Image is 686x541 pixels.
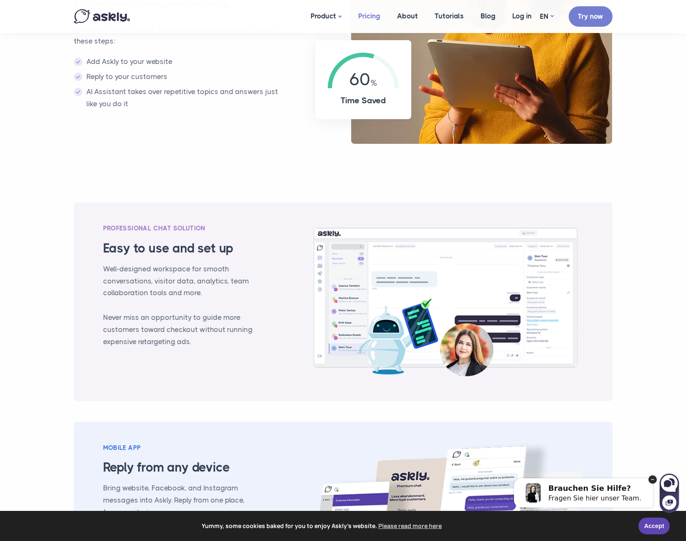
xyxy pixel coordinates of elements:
[12,520,633,532] span: Yummy, some cookies baked for you to enjoy Askly's website.
[74,71,289,83] li: Reply to your customers
[328,94,399,107] h4: Time Saved
[74,86,289,110] li: AI Assistant takes over repetitive topics and answers just like you do it
[103,223,255,234] div: PROFESSIONAL CHAT SOLUTION
[103,311,255,348] p: Never miss an opportunity to guide more customers toward checkout without running expensive retar...
[638,518,670,534] a: Accept
[540,10,554,23] a: EN
[508,463,680,514] iframe: Askly chat
[103,459,255,476] h3: Reply from any device
[74,56,289,68] li: Add Askly to your website
[328,53,399,88] div: 60
[103,443,255,454] div: Mobile App
[74,9,130,23] img: Askly
[103,240,255,257] h3: Easy to use and set up
[569,6,613,27] a: Try now
[103,263,255,299] p: Well-designed workspace for smooth conversations, visitor data, analytics, team collaboration too...
[103,482,255,518] p: Bring website, Facebook, and Instagram messages into Askly. Reply from one place, from any device.
[74,23,289,47] p: Let's raise the bar higher. To step on automation path, follow these steps:
[377,520,443,532] a: learn more about cookies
